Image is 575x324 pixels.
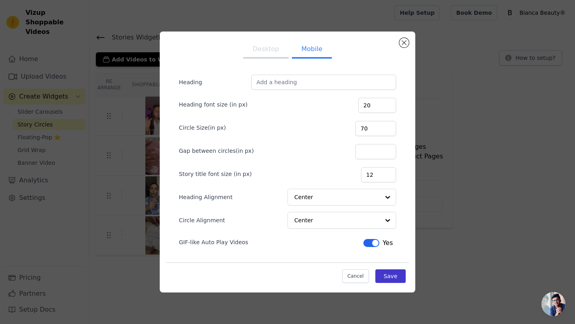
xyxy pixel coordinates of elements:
[179,170,252,178] label: Story title font size (in px)
[399,38,409,47] button: Close modal
[292,41,332,59] button: Mobile
[375,269,406,283] button: Save
[251,75,396,90] input: Add a heading
[179,124,226,132] label: Circle Size(in px)
[383,238,393,248] span: Yes
[179,147,254,155] label: Gap between circles(in px)
[179,238,248,246] label: GIF-like Auto Play Videos
[342,269,369,283] button: Cancel
[179,193,234,201] label: Heading Alignment
[179,101,248,109] label: Heading font size (in px)
[179,78,251,86] label: Heading
[541,292,565,316] div: Ouvrir le chat
[179,216,227,224] label: Circle Alignment
[243,41,289,59] button: Desktop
